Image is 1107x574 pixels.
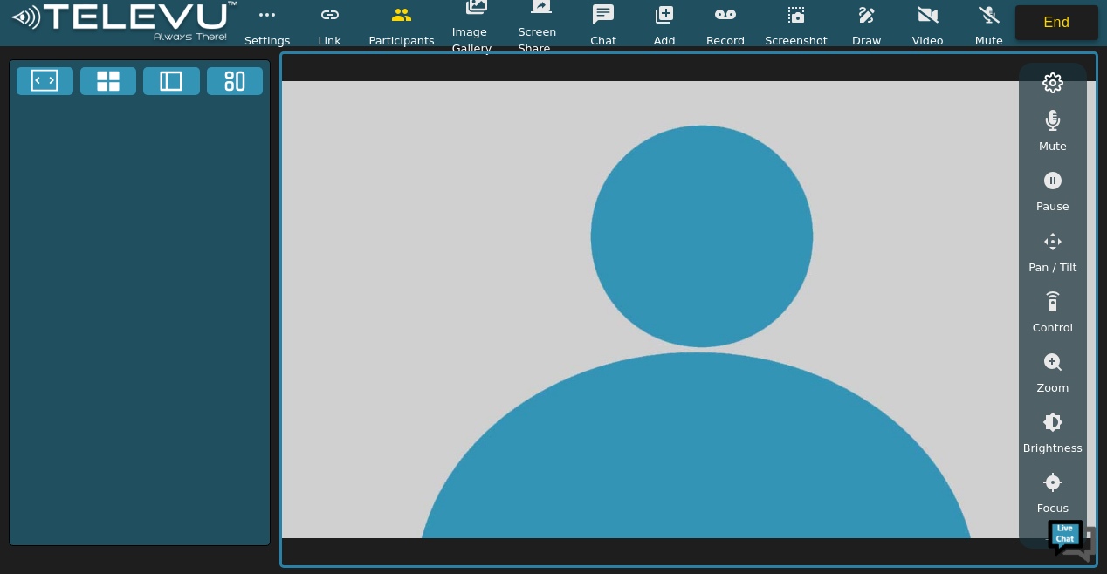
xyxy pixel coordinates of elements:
span: Image Gallery [452,24,501,57]
span: Focus [1037,500,1069,516]
span: Mute [975,32,1003,49]
span: Screen Share [518,24,564,57]
span: Control [1033,319,1073,336]
div: Minimize live chat window [286,9,328,51]
img: Chat Widget [1046,513,1098,565]
span: Link [318,32,340,49]
button: Two Window Medium [143,67,200,95]
span: Record [706,32,745,49]
span: We're online! [101,174,241,351]
span: Screenshot [765,32,828,49]
span: Mute [1039,138,1067,154]
span: Draw [852,32,881,49]
button: Three Window Medium [207,67,264,95]
button: Fullscreen [17,67,73,95]
button: End [1015,5,1098,40]
div: Chat with us now [91,92,293,114]
textarea: Type your message and hit 'Enter' [9,386,333,447]
span: Participants [369,32,435,49]
span: Add [654,32,676,49]
button: 4x4 [80,67,137,95]
span: Chat [590,32,616,49]
span: Pause [1036,198,1069,215]
span: Settings [244,32,291,49]
img: d_736959983_company_1615157101543_736959983 [30,81,73,125]
span: Video [912,32,944,49]
span: Pan / Tilt [1028,259,1076,276]
span: Zoom [1036,379,1069,396]
span: Brightness [1023,440,1083,456]
img: logoWhite.png [9,1,240,45]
